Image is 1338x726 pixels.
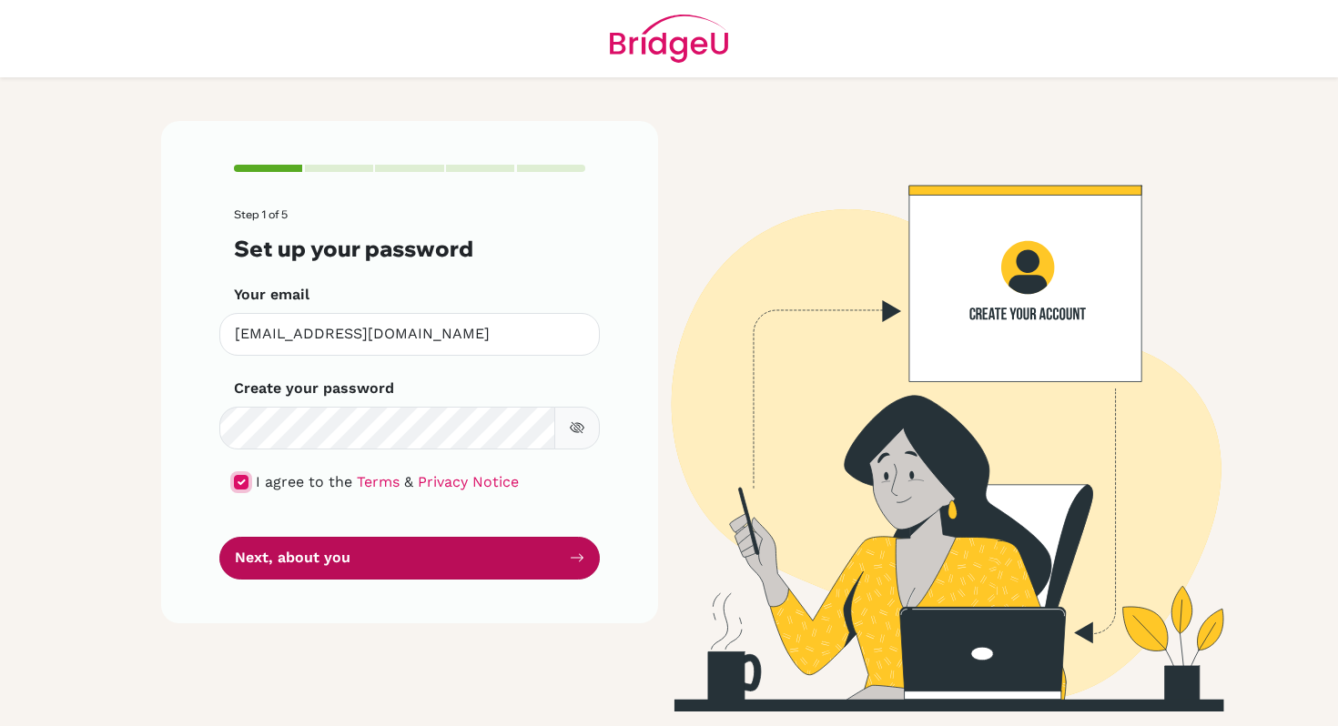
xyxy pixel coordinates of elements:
[234,236,585,262] h3: Set up your password
[418,473,519,490] a: Privacy Notice
[234,378,394,399] label: Create your password
[256,473,352,490] span: I agree to the
[404,473,413,490] span: &
[357,473,400,490] a: Terms
[219,537,600,580] button: Next, about you
[219,313,600,356] input: Insert your email*
[234,284,309,306] label: Your email
[234,207,288,221] span: Step 1 of 5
